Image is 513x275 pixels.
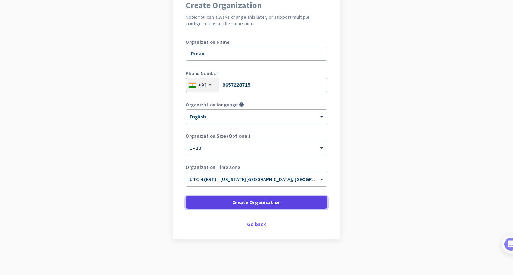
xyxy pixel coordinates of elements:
[198,81,207,89] div: +91
[186,1,327,10] h1: Create Organization
[239,102,244,107] i: help
[186,196,327,209] button: Create Organization
[186,165,327,170] label: Organization Time Zone
[186,14,327,27] h2: Note: You can always change this later, or support multiple configurations at the same time
[186,39,327,44] label: Organization Name
[186,47,327,61] input: What is the name of your organization?
[186,133,327,138] label: Organization Size (Optional)
[186,71,327,76] label: Phone Number
[186,102,238,107] label: Organization language
[186,222,327,227] div: Go back
[186,78,327,92] input: 74104 10123
[232,199,281,206] span: Create Organization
